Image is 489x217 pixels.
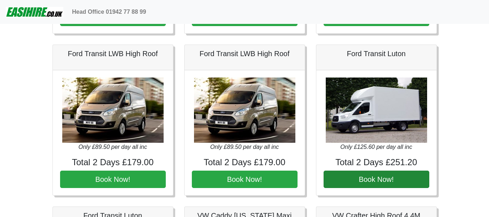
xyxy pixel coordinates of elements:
i: Only £89.50 per day all inc [79,144,147,150]
img: Ford Transit LWB High Roof [62,78,164,143]
i: Only £89.50 per day all inc [210,144,279,150]
h4: Total 2 Days £179.00 [60,157,166,168]
img: Ford Transit Luton [326,78,427,143]
h5: Ford Transit LWB High Roof [192,49,298,58]
img: easihire_logo_small.png [6,5,63,19]
i: Only £125.60 per day all inc [340,144,412,150]
button: Book Now! [60,171,166,188]
h4: Total 2 Days £179.00 [192,157,298,168]
b: Head Office 01942 77 88 99 [72,9,146,15]
h5: Ford Transit Luton [324,49,429,58]
h4: Total 2 Days £251.20 [324,157,429,168]
button: Book Now! [192,171,298,188]
button: Book Now! [324,171,429,188]
h5: Ford Transit LWB High Roof [60,49,166,58]
a: Head Office 01942 77 88 99 [69,5,149,19]
img: Ford Transit LWB High Roof [194,78,295,143]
